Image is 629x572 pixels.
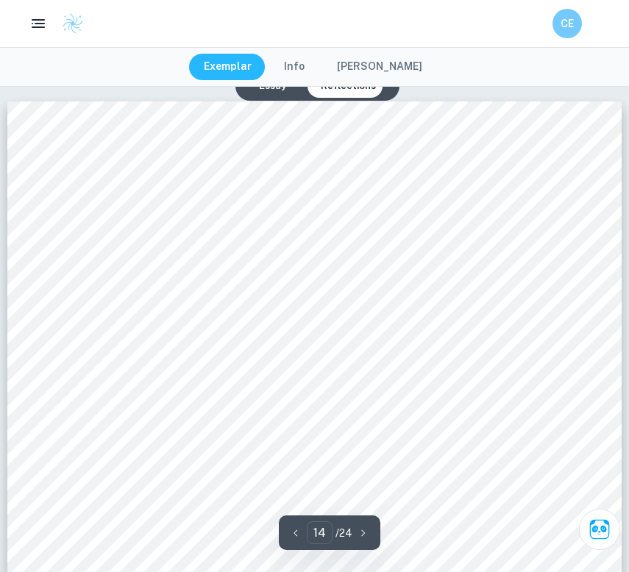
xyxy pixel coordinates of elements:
[552,9,582,38] button: CE
[53,12,84,35] a: Clastify logo
[189,54,266,80] button: Exemplar
[269,54,319,80] button: Info
[335,525,352,541] p: / 24
[579,509,620,550] button: Ask Clai
[322,54,437,80] button: [PERSON_NAME]
[62,12,84,35] img: Clastify logo
[559,15,576,32] h6: CE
